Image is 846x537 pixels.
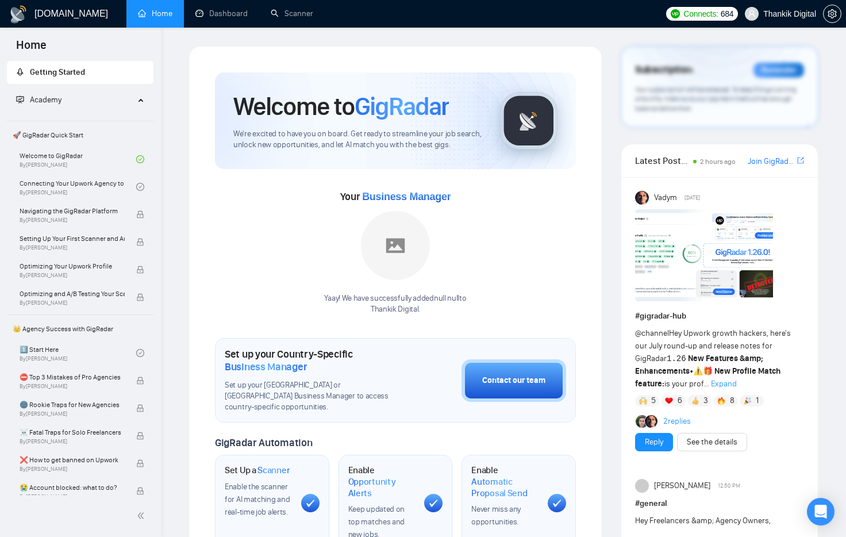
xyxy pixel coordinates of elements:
[635,433,673,451] button: Reply
[136,293,144,301] span: lock
[748,10,756,18] span: user
[136,238,144,246] span: lock
[700,158,736,166] span: 2 hours ago
[797,156,804,165] span: export
[500,92,557,149] img: gigradar-logo.png
[471,476,539,498] span: Automatic Proposal Send
[7,37,56,61] span: Home
[225,360,307,373] span: Business Manager
[136,349,144,357] span: check-circle
[756,395,759,406] span: 1
[635,191,649,205] img: Vadym
[20,217,125,224] span: By [PERSON_NAME]
[138,9,172,18] a: homeHome
[807,498,835,526] div: Open Intercom Messenger
[685,193,700,203] span: [DATE]
[718,481,740,491] span: 12:50 PM
[20,340,136,366] a: 1️⃣ Start HereBy[PERSON_NAME]
[16,95,24,103] span: fund-projection-screen
[635,328,791,389] span: Hey Upwork growth hackers, here's our July round-up and release notes for GigRadar • is your prof...
[340,190,451,203] span: Your
[20,427,125,438] span: ☠️ Fatal Traps for Solo Freelancers
[30,67,85,77] span: Getting Started
[663,416,691,427] a: 2replies
[20,174,136,200] a: Connecting Your Upwork Agency to GigRadarBy[PERSON_NAME]
[20,493,125,500] span: By [PERSON_NAME]
[136,487,144,495] span: lock
[635,85,797,113] span: Your subscription will be renewed. To keep things running smoothly, make sure your payment method...
[683,7,718,20] span: Connects:
[348,476,416,498] span: Opportunity Alerts
[195,9,248,18] a: dashboardDashboard
[823,5,841,23] button: setting
[482,374,545,387] div: Contact our team
[797,155,804,166] a: export
[20,260,125,272] span: Optimizing Your Upwork Profile
[271,9,313,18] a: searchScanner
[711,379,737,389] span: Expand
[257,465,290,476] span: Scanner
[16,68,24,76] span: rocket
[639,397,647,405] img: 🙌
[687,436,737,448] a: See the details
[693,366,703,376] span: ⚠️
[8,124,152,147] span: 🚀 GigRadar Quick Start
[362,191,451,202] span: Business Manager
[744,397,752,405] img: 🎉
[748,155,795,168] a: Join GigRadar Slack Community
[348,465,416,498] h1: Enable
[136,210,144,218] span: lock
[9,5,28,24] img: logo
[137,510,148,521] span: double-left
[136,155,144,163] span: check-circle
[651,395,656,406] span: 5
[20,482,125,493] span: 😭 Account blocked: what to do?
[20,272,125,279] span: By [PERSON_NAME]
[20,466,125,473] span: By [PERSON_NAME]
[665,397,673,405] img: ❤️
[654,191,677,204] span: Vadym
[20,300,125,306] span: By [PERSON_NAME]
[30,95,61,105] span: Academy
[136,183,144,191] span: check-circle
[20,233,125,244] span: Setting Up Your First Scanner and Auto-Bidder
[471,465,539,498] h1: Enable
[225,482,290,517] span: Enable the scanner for AI matching and real-time job alerts.
[20,288,125,300] span: Optimizing and A/B Testing Your Scanner for Better Results
[635,354,763,376] strong: New Features &amp; Enhancements
[20,371,125,383] span: ⛔ Top 3 Mistakes of Pro Agencies
[136,266,144,274] span: lock
[20,383,125,390] span: By [PERSON_NAME]
[233,91,449,122] h1: Welcome to
[677,433,747,451] button: See the details
[824,9,841,18] span: setting
[645,436,663,448] a: Reply
[361,211,430,280] img: placeholder.png
[667,354,686,363] code: 1.26
[225,380,404,413] span: Set up your [GEOGRAPHIC_DATA] or [GEOGRAPHIC_DATA] Business Manager to access country-specific op...
[225,465,290,476] h1: Set Up a
[462,359,566,402] button: Contact our team
[671,9,680,18] img: upwork-logo.png
[20,205,125,217] span: Navigating the GigRadar Platform
[654,480,710,492] span: [PERSON_NAME]
[703,395,708,406] span: 3
[753,63,804,78] div: Reminder
[691,397,699,405] img: 👍
[16,95,61,105] span: Academy
[136,432,144,440] span: lock
[20,438,125,445] span: By [PERSON_NAME]
[635,209,773,301] img: F09AC4U7ATU-image.png
[678,395,682,406] span: 6
[635,328,669,338] span: @channel
[823,9,841,18] a: setting
[215,436,312,449] span: GigRadar Automation
[20,454,125,466] span: ❌ How to get banned on Upwork
[636,415,648,428] img: Alex B
[635,154,690,168] span: Latest Posts from the GigRadar Community
[721,7,733,20] span: 684
[7,61,153,84] li: Getting Started
[136,459,144,467] span: lock
[635,497,804,510] h1: # general
[20,147,136,172] a: Welcome to GigRadarBy[PERSON_NAME]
